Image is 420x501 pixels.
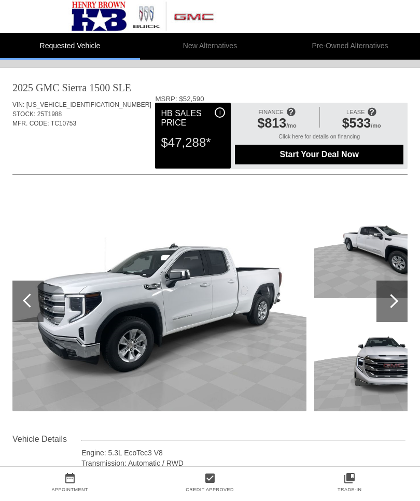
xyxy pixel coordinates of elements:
span: 25T1988 [37,110,62,118]
a: Trade-In [338,487,362,492]
span: Start Your Deal Now [244,150,395,159]
img: 1.jpg [12,191,306,411]
span: $813 [258,116,287,130]
div: /mo [240,116,313,133]
div: $47,288* [161,129,225,156]
span: MFR. CODE: [12,120,49,127]
div: MSRP: $52,590 [155,95,408,103]
span: LEASE [346,109,365,115]
span: i [219,109,221,116]
a: Credit Approved [186,487,234,492]
div: Vehicle Details [12,433,81,446]
span: $533 [342,116,371,130]
span: TC10753 [51,120,76,127]
a: Appointment [52,487,89,492]
div: SLE [113,80,131,95]
span: STOCK: [12,110,35,118]
span: [US_VEHICLE_IDENTIFICATION_NUMBER] [26,101,151,108]
li: Pre-Owned Alternatives [280,33,420,60]
a: check_box [140,472,280,484]
a: collections_bookmark [279,472,419,484]
span: VIN: [12,101,24,108]
div: /mo [325,116,398,133]
div: HB Sales Price [161,107,225,129]
div: 2025 GMC Sierra 1500 [12,80,110,95]
div: Engine: 5.3L EcoTec3 V8 [81,448,405,458]
div: Quoted on [DATE] 12:29:14 PM [12,144,408,160]
span: FINANCE [258,109,283,115]
div: Transmission: Automatic / RWD [81,458,405,468]
li: New Alternatives [140,33,280,60]
div: Click here for details on financing [235,133,403,145]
